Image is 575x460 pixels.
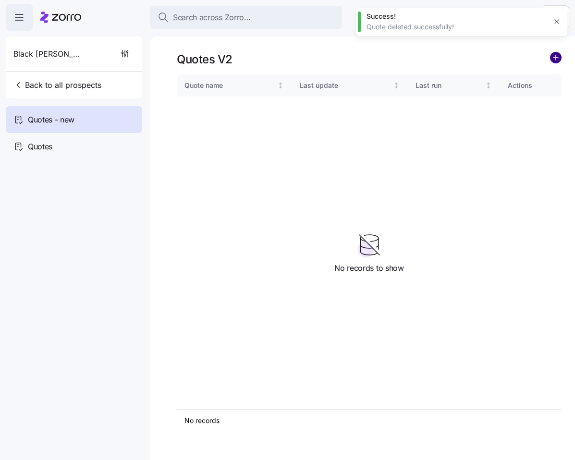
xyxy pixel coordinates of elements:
[177,74,292,97] th: Quote nameNot sorted
[28,114,74,126] span: Quotes - new
[292,74,407,97] th: Last updateNot sorted
[508,80,554,91] div: Actions
[28,141,52,153] span: Quotes
[367,12,546,21] div: Success!
[408,74,500,97] th: Last runNot sorted
[184,80,276,91] div: Quote name
[550,52,562,67] a: add icon
[416,80,484,91] div: Last run
[13,48,83,60] span: Black [PERSON_NAME] Pirates
[184,416,472,425] div: No records
[177,52,232,67] h1: Quotes V2
[550,52,562,63] svg: add icon
[173,12,251,24] span: Search across Zorro...
[13,79,101,91] span: Back to all prospects
[150,6,342,29] button: Search across Zorro...
[277,82,284,89] div: Not sorted
[10,75,105,95] button: Back to all prospects
[6,106,142,133] a: Quotes - new
[6,133,142,160] a: Quotes
[393,82,400,89] div: Not sorted
[367,22,546,32] div: Quote deleted successfully!
[334,262,404,274] span: No records to show
[485,82,492,89] div: Not sorted
[300,80,391,91] div: Last update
